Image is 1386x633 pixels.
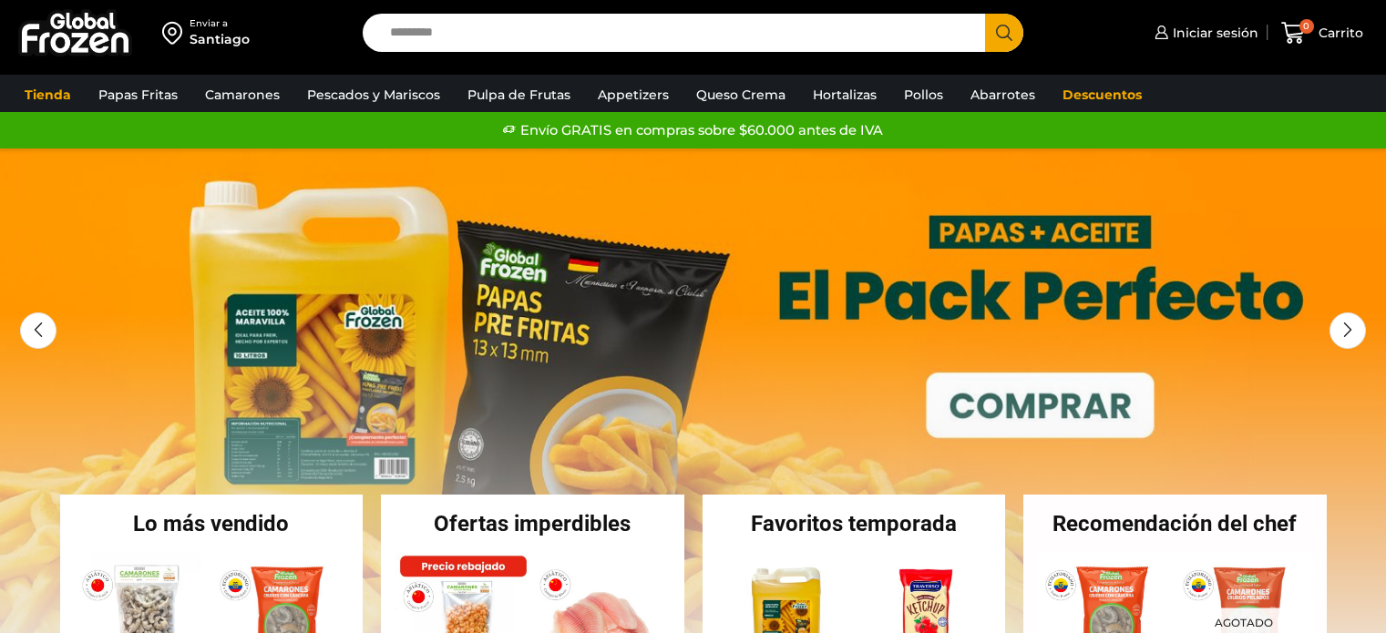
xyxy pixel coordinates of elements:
[1314,24,1363,42] span: Carrito
[196,77,289,112] a: Camarones
[804,77,886,112] a: Hortalizas
[190,30,250,48] div: Santiago
[1053,77,1151,112] a: Descuentos
[985,14,1023,52] button: Search button
[589,77,678,112] a: Appetizers
[60,513,364,535] h2: Lo más vendido
[1023,513,1327,535] h2: Recomendación del chef
[190,17,250,30] div: Enviar a
[381,513,684,535] h2: Ofertas imperdibles
[298,77,449,112] a: Pescados y Mariscos
[1330,312,1366,349] div: Next slide
[961,77,1044,112] a: Abarrotes
[687,77,795,112] a: Queso Crema
[20,312,56,349] div: Previous slide
[1150,15,1258,51] a: Iniciar sesión
[1277,12,1368,55] a: 0 Carrito
[1299,19,1314,34] span: 0
[89,77,187,112] a: Papas Fritas
[703,513,1006,535] h2: Favoritos temporada
[1168,24,1258,42] span: Iniciar sesión
[15,77,80,112] a: Tienda
[458,77,580,112] a: Pulpa de Frutas
[895,77,952,112] a: Pollos
[162,17,190,48] img: address-field-icon.svg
